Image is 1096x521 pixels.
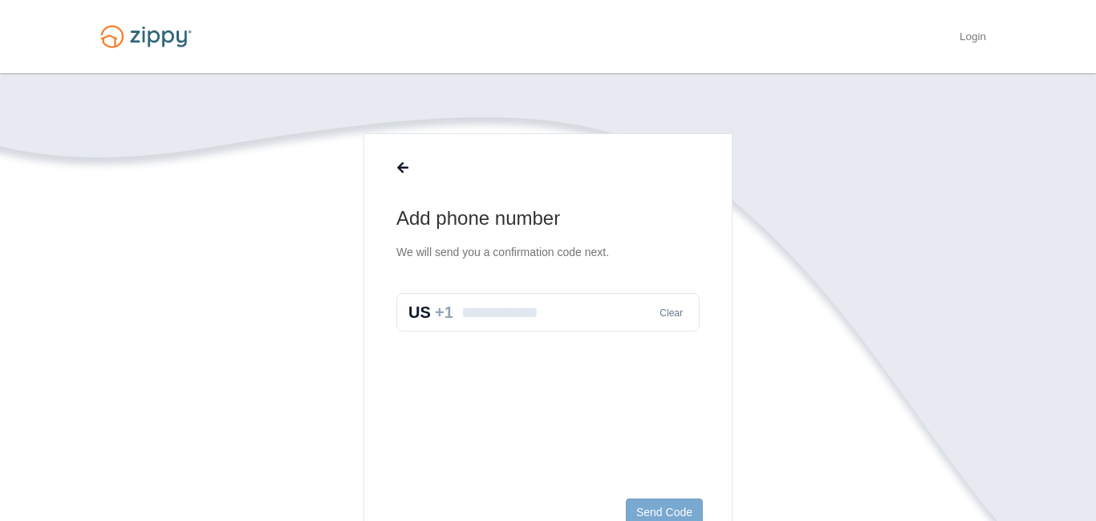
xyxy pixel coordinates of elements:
a: Login [960,31,986,47]
p: We will send you a confirmation code next. [396,244,700,261]
img: Logo [91,18,201,55]
h1: Add phone number [396,206,700,231]
button: Clear [655,306,688,321]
